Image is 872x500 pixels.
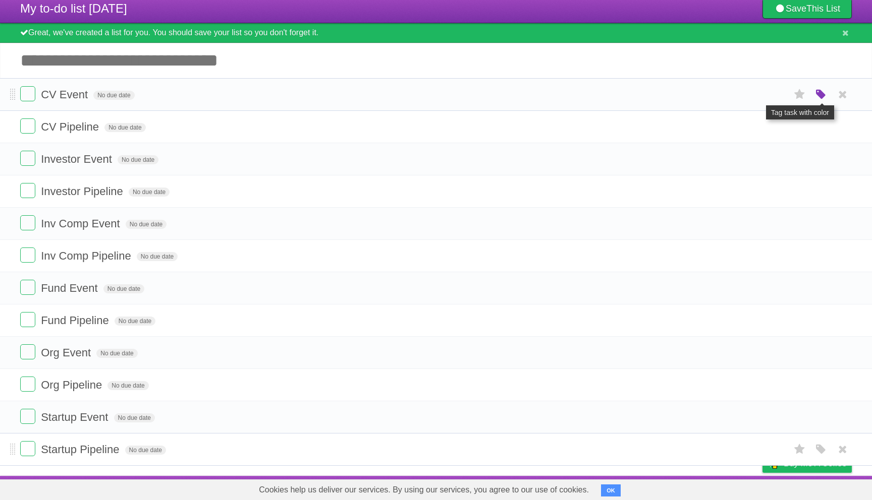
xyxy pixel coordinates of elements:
label: Star task [790,86,809,103]
span: Investor Event [41,153,115,165]
span: No due date [104,123,145,132]
span: Org Event [41,346,93,359]
span: Buy me a coffee [784,455,847,472]
a: Privacy [749,478,776,497]
span: Startup Pipeline [41,443,122,456]
span: CV Event [41,88,90,101]
span: CV Pipeline [41,120,101,133]
label: Done [20,441,35,456]
span: No due date [129,187,170,197]
span: No due date [118,155,158,164]
span: Fund Pipeline [41,314,112,327]
a: Developers [662,478,702,497]
a: Terms [715,478,737,497]
a: Suggest a feature [788,478,852,497]
span: Investor Pipeline [41,185,126,198]
span: Inv Comp Pipeline [41,249,134,262]
button: OK [601,484,621,496]
span: My to-do list [DATE] [20,2,127,15]
span: No due date [107,381,148,390]
label: Done [20,247,35,263]
span: Cookies help us deliver our services. By using our services, you agree to our use of cookies. [249,480,599,500]
label: Done [20,312,35,327]
span: No due date [114,413,155,422]
label: Done [20,280,35,295]
span: Fund Event [41,282,100,294]
label: Done [20,377,35,392]
span: Inv Comp Event [41,217,123,230]
span: No due date [137,252,178,261]
label: Done [20,344,35,359]
span: No due date [126,220,167,229]
span: Startup Event [41,411,111,423]
span: No due date [125,446,166,455]
span: No due date [103,284,144,293]
span: No due date [115,317,155,326]
a: About [628,478,649,497]
label: Done [20,151,35,166]
span: No due date [93,91,134,100]
span: Org Pipeline [41,379,104,391]
label: Done [20,86,35,101]
label: Done [20,183,35,198]
label: Done [20,118,35,134]
label: Done [20,409,35,424]
b: This List [806,4,840,14]
span: No due date [96,349,137,358]
label: Star task [790,441,809,458]
label: Done [20,215,35,230]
